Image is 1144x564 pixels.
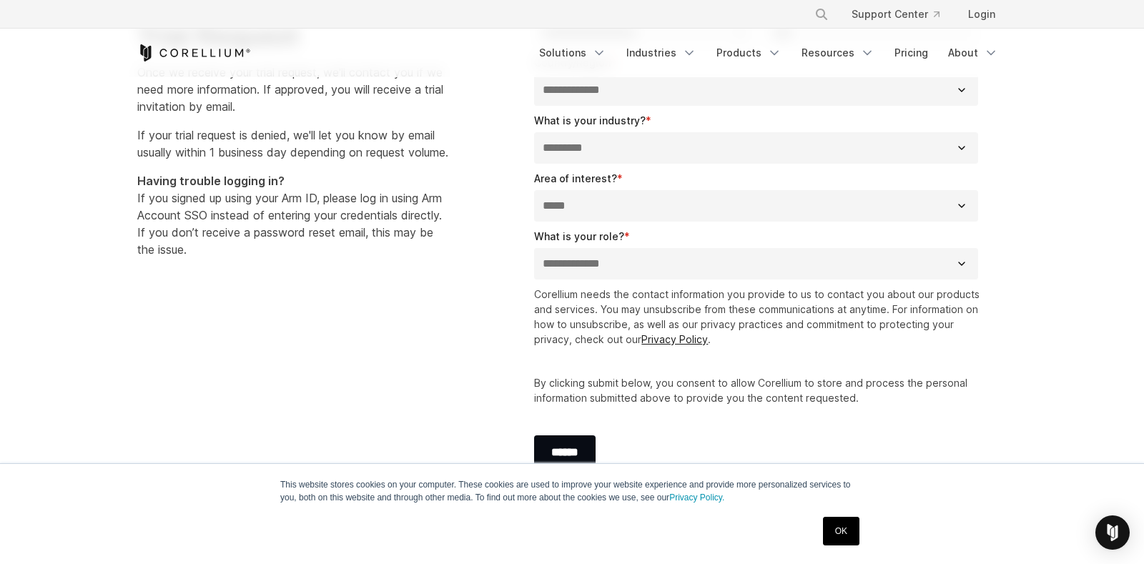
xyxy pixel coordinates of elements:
div: Open Intercom Messenger [1095,515,1130,550]
a: Pricing [886,40,937,66]
a: Resources [793,40,883,66]
a: Support Center [840,1,951,27]
span: Area of interest? [534,172,617,184]
p: This website stores cookies on your computer. These cookies are used to improve your website expe... [280,478,864,504]
a: Login [957,1,1007,27]
a: Corellium Home [137,44,251,61]
a: Products [708,40,790,66]
p: By clicking submit below, you consent to allow Corellium to store and process the personal inform... [534,375,984,405]
strong: Having trouble logging in? [137,174,285,188]
a: Solutions [531,40,615,66]
p: Corellium needs the contact information you provide to us to contact you about our products and s... [534,287,984,347]
div: Navigation Menu [797,1,1007,27]
div: Navigation Menu [531,40,1007,66]
span: If you signed up using your Arm ID, please log in using Arm Account SSO instead of entering your ... [137,174,442,257]
button: Search [809,1,834,27]
a: Privacy Policy [641,333,708,345]
span: If your trial request is denied, we'll let you know by email usually within 1 business day depend... [137,128,448,159]
a: Industries [618,40,705,66]
a: OK [823,517,859,545]
a: About [940,40,1007,66]
span: Once we receive your trial request, we'll contact you if we need more information. If approved, y... [137,65,443,114]
a: Privacy Policy. [669,493,724,503]
span: What is your industry? [534,114,646,127]
span: What is your role? [534,230,624,242]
